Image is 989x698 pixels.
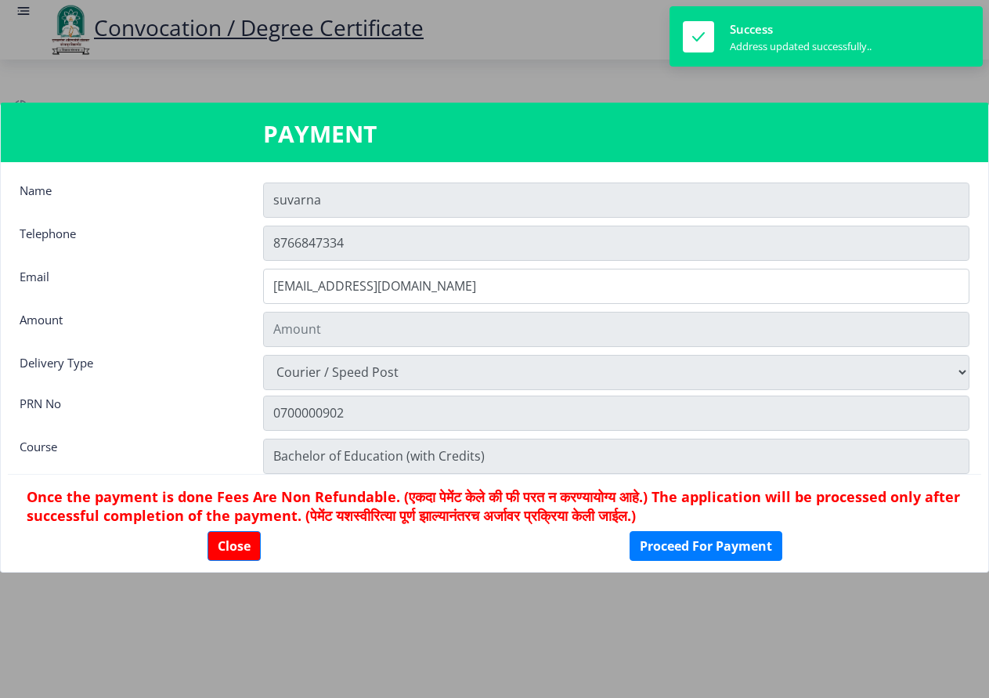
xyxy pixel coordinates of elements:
div: PRN No [8,396,251,427]
div: Amount [8,312,251,343]
div: Delivery Type [8,355,251,386]
button: Proceed For Payment [630,531,782,561]
h6: Once the payment is done Fees Are Non Refundable. (एकदा पेमेंट केले की फी परत न करण्यायोग्य आहे.)... [27,487,962,525]
div: Name [8,183,251,214]
input: Email [263,269,969,304]
h3: PAYMENT [263,118,727,150]
div: Address updated successfully.. [730,39,872,53]
input: Telephone [263,226,969,261]
span: Success [730,21,773,37]
div: Telephone [8,226,251,257]
div: Email [8,269,251,300]
input: Name [263,183,969,218]
input: Amount [263,312,969,347]
div: Course [8,439,251,470]
input: Zipcode [263,396,969,431]
input: Zipcode [263,439,969,474]
button: Close [208,531,261,561]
